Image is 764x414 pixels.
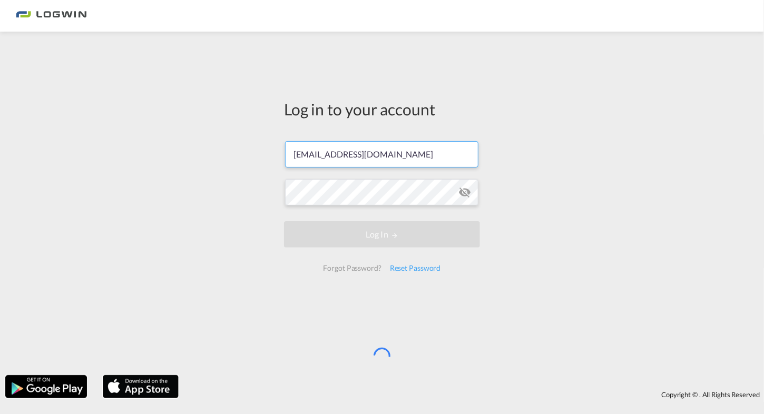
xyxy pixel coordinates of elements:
[284,221,480,248] button: LOGIN
[184,386,764,403] div: Copyright © . All Rights Reserved
[102,374,180,399] img: apple.png
[319,259,385,278] div: Forgot Password?
[284,98,480,120] div: Log in to your account
[458,186,471,199] md-icon: icon-eye-off
[285,141,478,167] input: Enter email/phone number
[4,374,88,399] img: google.png
[386,259,445,278] div: Reset Password
[16,4,87,28] img: bc73a0e0d8c111efacd525e4c8ad7d32.png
